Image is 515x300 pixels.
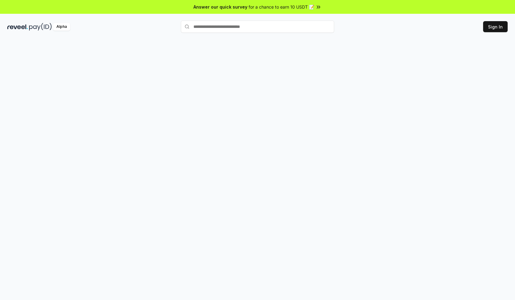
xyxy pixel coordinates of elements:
[193,4,247,10] span: Answer our quick survey
[483,21,508,32] button: Sign In
[249,4,314,10] span: for a chance to earn 10 USDT 📝
[53,23,70,31] div: Alpha
[7,23,28,31] img: reveel_dark
[29,23,52,31] img: pay_id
